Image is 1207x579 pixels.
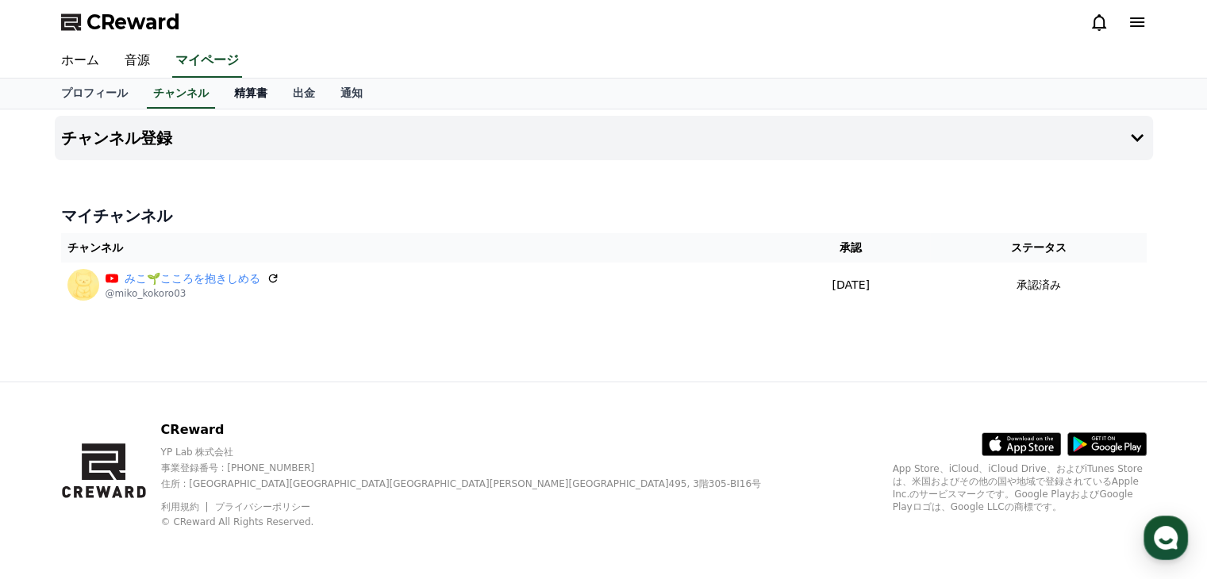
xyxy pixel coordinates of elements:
[280,79,328,109] a: 出金
[328,79,375,109] a: 通知
[67,269,99,301] img: みこ🌱こころを抱きしめる
[235,471,274,484] span: Settings
[930,233,1146,263] th: ステータス
[112,44,163,78] a: 音源
[205,447,305,487] a: Settings
[61,129,172,147] h4: チャンネル登録
[1016,277,1060,293] p: 承認済み
[161,501,211,512] a: 利用規約
[771,233,930,263] th: 承認
[893,462,1147,513] p: App Store、iCloud、iCloud Drive、およびiTunes Storeは、米国およびその他の国や地域で登録されているApple Inc.のサービスマークです。Google P...
[61,233,771,263] th: チャンネル
[61,205,1147,227] h4: マイチャンネル
[48,44,112,78] a: ホーム
[215,501,310,512] a: プライバシーポリシー
[221,79,280,109] a: 精算書
[55,116,1153,160] button: チャンネル登録
[5,447,105,487] a: Home
[778,277,924,293] p: [DATE]
[161,477,775,490] p: 住所 : [GEOGRAPHIC_DATA][GEOGRAPHIC_DATA][GEOGRAPHIC_DATA][PERSON_NAME][GEOGRAPHIC_DATA]495, 3階305-...
[48,79,140,109] a: プロフィール
[161,462,775,474] p: 事業登録番号 : [PHONE_NUMBER]
[125,270,260,287] a: みこ🌱こころを抱きしめる
[132,472,179,485] span: Messages
[161,420,775,439] p: CReward
[61,10,180,35] a: CReward
[106,287,279,300] p: @miko_kokoro03
[105,447,205,487] a: Messages
[172,44,242,78] a: マイページ
[161,446,775,458] p: YP Lab 株式会社
[161,516,775,528] p: © CReward All Rights Reserved.
[147,79,215,109] a: チャンネル
[40,471,68,484] span: Home
[86,10,180,35] span: CReward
